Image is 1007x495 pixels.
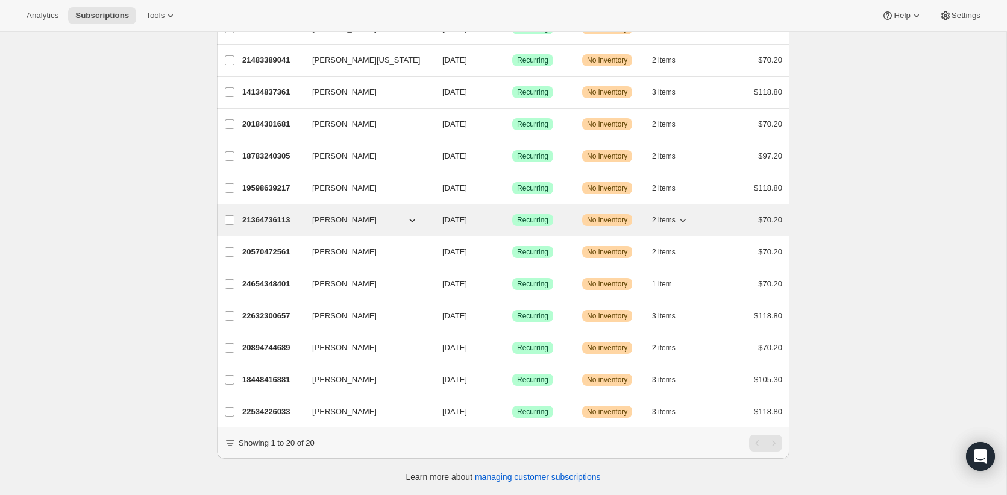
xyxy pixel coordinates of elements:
[517,247,548,257] span: Recurring
[517,55,548,65] span: Recurring
[442,87,467,96] span: [DATE]
[587,279,627,289] span: No inventory
[242,150,303,162] p: 18783240305
[758,343,782,352] span: $70.20
[517,183,548,193] span: Recurring
[68,7,136,24] button: Subscriptions
[242,310,303,322] p: 22632300657
[27,11,58,20] span: Analytics
[652,55,676,65] span: 2 items
[242,342,303,354] p: 20894744689
[517,119,548,129] span: Recurring
[652,307,689,324] button: 3 items
[442,375,467,384] span: [DATE]
[587,119,627,129] span: No inventory
[242,116,782,133] div: 20184301681[PERSON_NAME][DATE]SuccessRecurringWarningNo inventory2 items$70.20
[754,311,782,320] span: $118.80
[242,246,303,258] p: 20570472561
[239,437,315,449] p: Showing 1 to 20 of 20
[652,87,676,97] span: 3 items
[652,371,689,388] button: 3 items
[442,215,467,224] span: [DATE]
[305,242,425,262] button: [PERSON_NAME]
[312,246,377,258] span: [PERSON_NAME]
[652,215,676,225] span: 2 items
[442,343,467,352] span: [DATE]
[652,279,672,289] span: 1 item
[242,180,782,197] div: 19598639217[PERSON_NAME][DATE]SuccessRecurringWarningNo inventory2 items$118.80
[587,407,627,417] span: No inventory
[242,84,782,101] div: 14134837361[PERSON_NAME][DATE]SuccessRecurringWarningNo inventory3 items$118.80
[242,406,303,418] p: 22534226033
[587,151,627,161] span: No inventory
[442,311,467,320] span: [DATE]
[952,11,980,20] span: Settings
[242,212,782,229] div: 21364736113[PERSON_NAME][DATE]SuccessRecurringWarningNo inventory2 items$70.20
[442,55,467,65] span: [DATE]
[652,151,676,161] span: 2 items
[19,7,66,24] button: Analytics
[312,214,377,226] span: [PERSON_NAME]
[305,306,425,326] button: [PERSON_NAME]
[305,51,425,70] button: [PERSON_NAME][US_STATE]
[517,215,548,225] span: Recurring
[242,148,782,165] div: 18783240305[PERSON_NAME][DATE]SuccessRecurringWarningNo inventory2 items$97.20
[587,247,627,257] span: No inventory
[874,7,929,24] button: Help
[652,116,689,133] button: 2 items
[312,150,377,162] span: [PERSON_NAME]
[242,374,303,386] p: 18448416881
[652,84,689,101] button: 3 items
[758,151,782,160] span: $97.20
[312,342,377,354] span: [PERSON_NAME]
[305,210,425,230] button: [PERSON_NAME]
[242,307,782,324] div: 22632300657[PERSON_NAME][DATE]SuccessRecurringWarningNo inventory3 items$118.80
[312,86,377,98] span: [PERSON_NAME]
[587,375,627,385] span: No inventory
[758,119,782,128] span: $70.20
[652,247,676,257] span: 2 items
[652,148,689,165] button: 2 items
[652,339,689,356] button: 2 items
[652,407,676,417] span: 3 items
[652,52,689,69] button: 2 items
[587,87,627,97] span: No inventory
[305,83,425,102] button: [PERSON_NAME]
[242,54,303,66] p: 21483389041
[517,343,548,353] span: Recurring
[754,407,782,416] span: $118.80
[442,247,467,256] span: [DATE]
[312,278,377,290] span: [PERSON_NAME]
[652,119,676,129] span: 2 items
[652,403,689,420] button: 3 items
[517,151,548,161] span: Recurring
[305,115,425,134] button: [PERSON_NAME]
[652,343,676,353] span: 2 items
[242,278,303,290] p: 24654348401
[758,55,782,65] span: $70.20
[749,435,782,452] nav: Pagination
[966,442,995,471] div: Open Intercom Messenger
[242,52,782,69] div: 21483389041[PERSON_NAME][US_STATE][DATE]SuccessRecurringWarningNo inventory2 items$70.20
[442,183,467,192] span: [DATE]
[758,279,782,288] span: $70.20
[652,375,676,385] span: 3 items
[305,147,425,166] button: [PERSON_NAME]
[312,182,377,194] span: [PERSON_NAME]
[652,244,689,260] button: 2 items
[242,244,782,260] div: 20570472561[PERSON_NAME][DATE]SuccessRecurringWarningNo inventory2 items$70.20
[242,371,782,388] div: 18448416881[PERSON_NAME][DATE]SuccessRecurringWarningNo inventory3 items$105.30
[406,471,601,483] p: Learn more about
[517,87,548,97] span: Recurring
[652,212,689,229] button: 2 items
[139,7,184,24] button: Tools
[517,407,548,417] span: Recurring
[312,406,377,418] span: [PERSON_NAME]
[305,338,425,358] button: [PERSON_NAME]
[517,375,548,385] span: Recurring
[312,118,377,130] span: [PERSON_NAME]
[587,215,627,225] span: No inventory
[312,54,420,66] span: [PERSON_NAME][US_STATE]
[652,183,676,193] span: 2 items
[758,215,782,224] span: $70.20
